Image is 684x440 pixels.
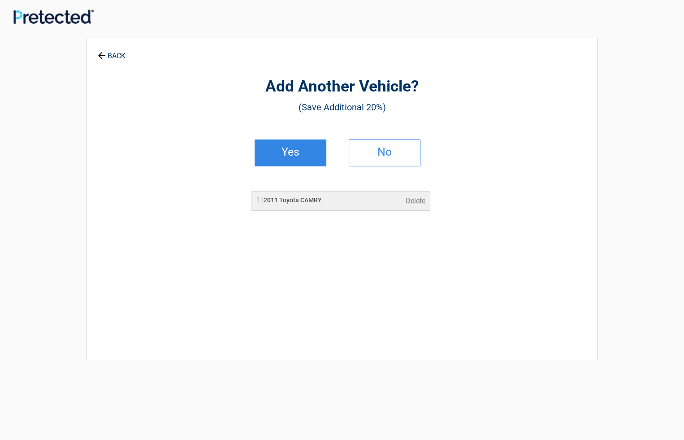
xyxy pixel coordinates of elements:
h2: No [358,149,411,155]
a: Delete [406,196,425,206]
span: 1 | [256,196,264,204]
h2: 2011 Toyota CAMRY [256,196,322,205]
h2: Add Another Vehicle? [136,76,548,97]
a: BACK [96,44,127,60]
img: Main Logo [13,9,94,24]
h3: (Save Additional 20%) [136,100,548,115]
h2: Yes [264,149,317,155]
